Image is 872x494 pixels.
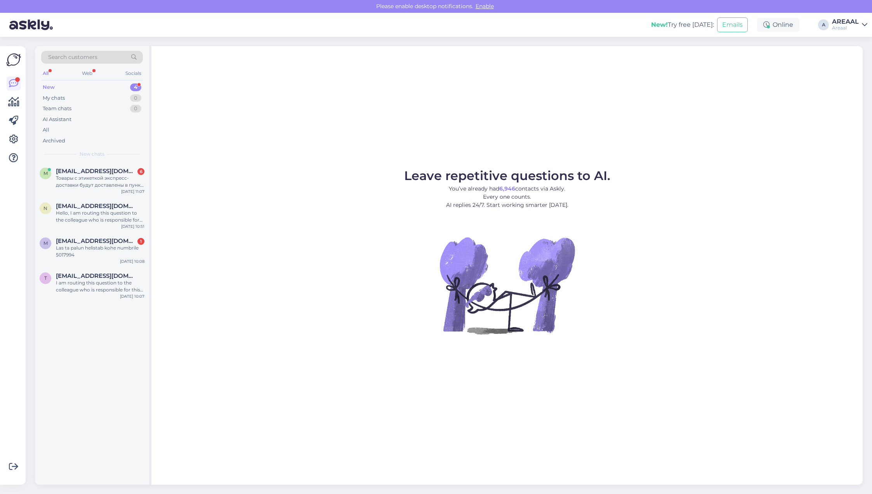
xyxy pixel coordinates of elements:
img: No Chat active [437,215,577,355]
div: New [43,83,55,91]
div: All [43,126,49,134]
div: 0 [130,94,141,102]
div: Online [757,18,799,32]
div: All [41,68,50,78]
div: Hello, I am routing this question to the colleague who is responsible for this topic. The reply m... [56,210,144,224]
div: 0 [130,105,141,113]
span: Enable [473,3,496,10]
span: t [44,275,47,281]
div: 1 [137,238,144,245]
div: [DATE] 10:51 [121,224,144,229]
span: mesevradaniil@gmail.com [56,168,137,175]
div: [DATE] 11:07 [121,189,144,194]
div: Web [80,68,94,78]
div: Try free [DATE]: [651,20,714,29]
div: My chats [43,94,65,102]
button: Emails [717,17,748,32]
p: You’ve already had contacts via Askly. Every one counts. AI replies 24/7. Start working smarter [... [404,185,610,209]
span: marankatlin@gmail.com [56,237,137,244]
div: 6 [137,168,144,175]
span: m [43,240,48,246]
b: 6,946 [499,185,515,192]
a: AREAALAreaal [832,19,867,31]
span: New chats [80,151,104,158]
div: Team chats [43,105,71,113]
span: nat.vesselova@mail.ee [56,203,137,210]
div: [DATE] 10:08 [120,258,144,264]
span: taavoschmidt@gmail.com [56,272,137,279]
div: Las ta palun helistab kohe numbrile 5017994 [56,244,144,258]
div: Socials [124,68,143,78]
span: Leave repetitive questions to AI. [404,168,610,183]
b: New! [651,21,668,28]
div: [DATE] 10:07 [120,293,144,299]
div: Areaal [832,25,859,31]
span: Search customers [48,53,97,61]
div: A [818,19,829,30]
div: I am routing this question to the colleague who is responsible for this topic. The reply might ta... [56,279,144,293]
img: Askly Logo [6,52,21,67]
span: n [43,205,47,211]
div: AI Assistant [43,116,71,123]
span: m [43,170,48,176]
div: Товары с этикеткой экспресс-доставки будут доставлены в пункт назначения в течение 1–5 рабочих дн... [56,175,144,189]
div: Archived [43,137,65,145]
div: 4 [130,83,141,91]
div: AREAAL [832,19,859,25]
